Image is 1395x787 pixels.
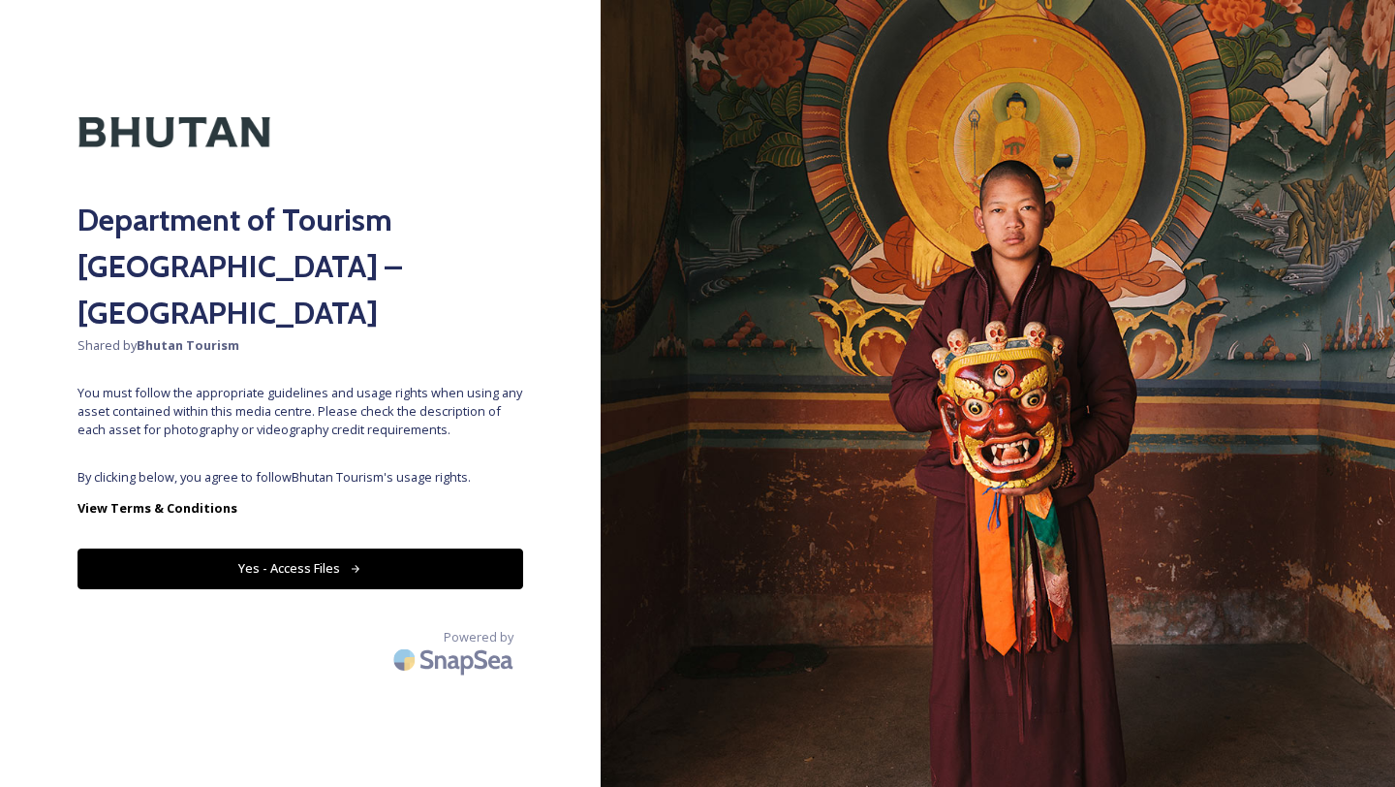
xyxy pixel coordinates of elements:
span: You must follow the appropriate guidelines and usage rights when using any asset contained within... [77,384,523,440]
a: View Terms & Conditions [77,496,523,519]
button: Yes - Access Files [77,549,523,588]
span: Powered by [444,628,513,646]
span: Shared by [77,336,523,355]
img: Kingdom-of-Bhutan-Logo.png [77,78,271,187]
strong: View Terms & Conditions [77,499,237,517]
strong: Bhutan Tourism [137,336,239,354]
h2: Department of Tourism [GEOGRAPHIC_DATA] – [GEOGRAPHIC_DATA] [77,197,523,336]
span: By clicking below, you agree to follow Bhutan Tourism 's usage rights. [77,468,523,487]
img: SnapSea Logo [387,637,523,682]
